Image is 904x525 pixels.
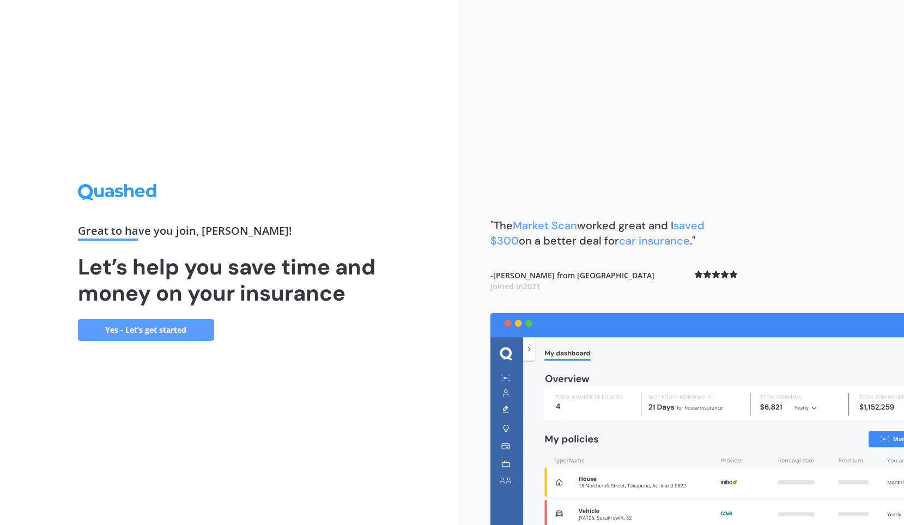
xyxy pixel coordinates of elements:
[78,319,214,341] a: Yes - Let’s get started
[490,270,654,291] b: - [PERSON_NAME] from [GEOGRAPHIC_DATA]
[513,218,577,233] span: Market Scan
[619,234,690,248] span: car insurance
[490,281,541,291] span: Joined in 2021
[490,218,705,248] b: "The worked great and I on a better deal for ."
[490,218,705,248] span: saved $300
[78,254,380,306] h1: Let’s help you save time and money on your insurance
[78,225,380,241] div: Great to have you join , [PERSON_NAME] !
